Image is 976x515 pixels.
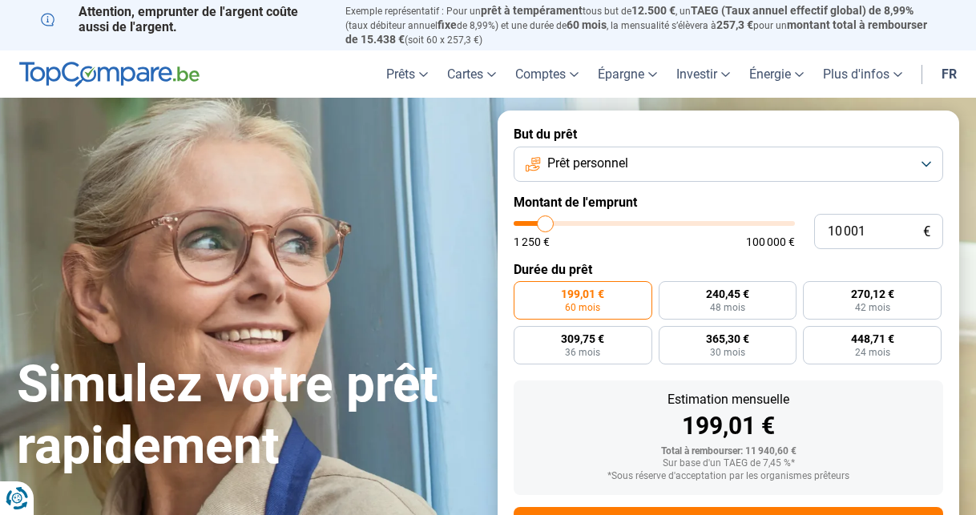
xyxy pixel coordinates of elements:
[706,288,749,300] span: 240,45 €
[514,236,550,247] span: 1 250 €
[932,50,966,98] a: fr
[740,50,813,98] a: Énergie
[17,354,478,477] h1: Simulez votre prêt rapidement
[526,458,930,469] div: Sur base d'un TAEG de 7,45 %*
[526,393,930,406] div: Estimation mensuelle
[345,4,935,46] p: Exemple représentatif : Pour un tous but de , un (taux débiteur annuel de 8,99%) et une durée de ...
[667,50,740,98] a: Investir
[514,127,943,142] label: But du prêt
[923,225,930,239] span: €
[438,50,506,98] a: Cartes
[377,50,438,98] a: Prêts
[514,195,943,210] label: Montant de l'emprunt
[710,303,745,312] span: 48 mois
[855,303,890,312] span: 42 mois
[526,446,930,457] div: Total à rembourser: 11 940,60 €
[565,348,600,357] span: 36 mois
[631,4,676,17] span: 12.500 €
[41,4,326,34] p: Attention, emprunter de l'argent coûte aussi de l'argent.
[514,147,943,182] button: Prêt personnel
[481,4,583,17] span: prêt à tempérament
[565,303,600,312] span: 60 mois
[567,18,607,31] span: 60 mois
[855,348,890,357] span: 24 mois
[851,288,894,300] span: 270,12 €
[561,333,604,344] span: 309,75 €
[710,348,745,357] span: 30 mois
[547,155,628,172] span: Prêt personnel
[716,18,753,31] span: 257,3 €
[514,262,943,277] label: Durée du prêt
[561,288,604,300] span: 199,01 €
[526,414,930,438] div: 199,01 €
[706,333,749,344] span: 365,30 €
[526,471,930,482] div: *Sous réserve d'acceptation par les organismes prêteurs
[746,236,795,247] span: 100 000 €
[588,50,667,98] a: Épargne
[345,18,927,46] span: montant total à rembourser de 15.438 €
[438,18,457,31] span: fixe
[813,50,912,98] a: Plus d'infos
[19,62,200,87] img: TopCompare
[506,50,588,98] a: Comptes
[851,333,894,344] span: 448,71 €
[691,4,913,17] span: TAEG (Taux annuel effectif global) de 8,99%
